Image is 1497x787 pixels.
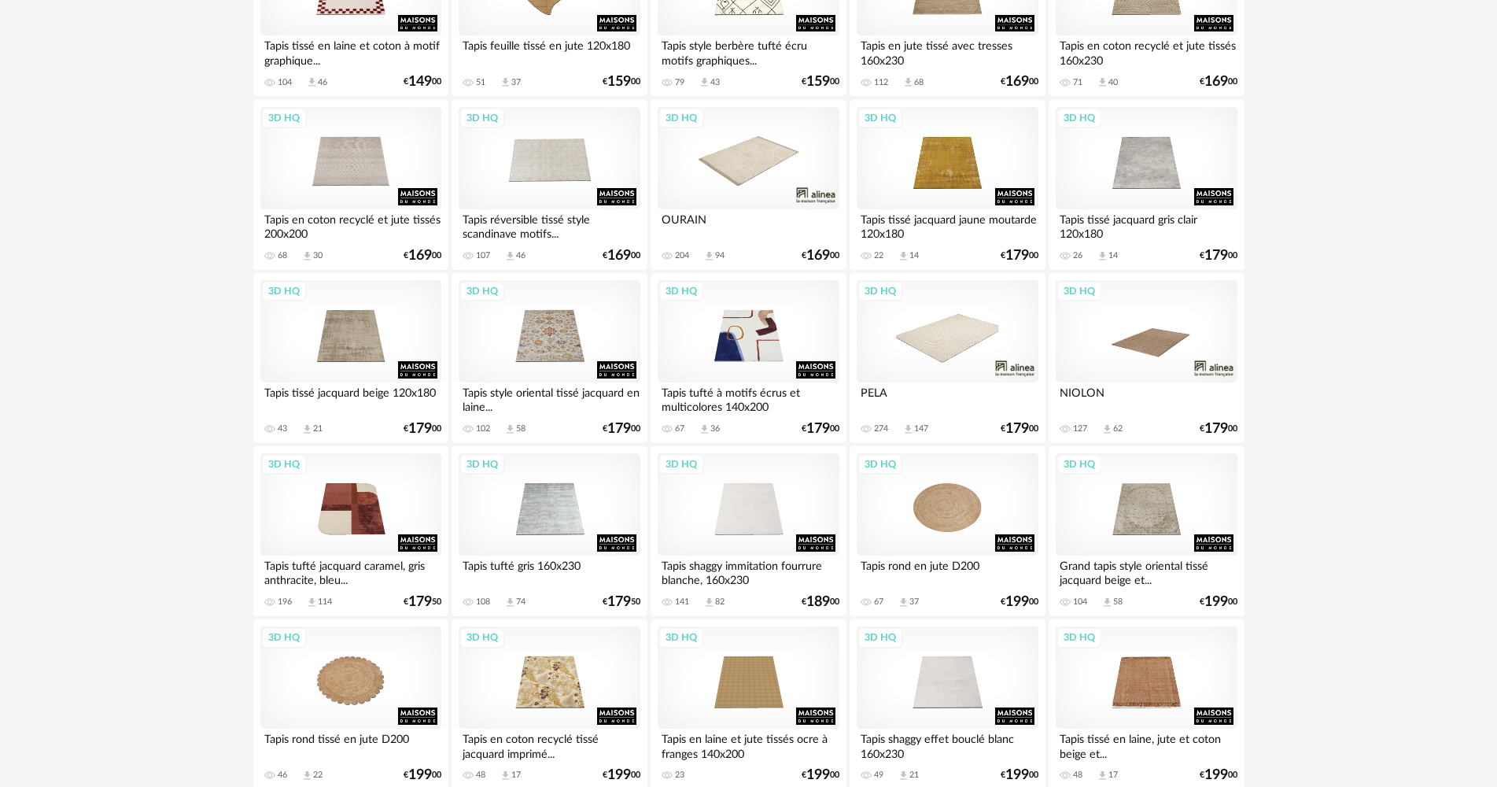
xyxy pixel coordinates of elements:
[459,281,505,301] div: 3D HQ
[658,281,704,301] div: 3D HQ
[603,76,640,87] div: € 00
[699,76,710,88] span: Download icon
[516,250,525,261] div: 46
[898,597,909,608] span: Download icon
[452,100,647,270] a: 3D HQ Tapis réversible tissé style scandinave motifs... 107 Download icon 46 €16900
[1056,454,1102,475] div: 3D HQ
[710,423,720,434] div: 36
[802,250,839,261] div: € 00
[675,77,684,88] div: 79
[1097,250,1108,262] span: Download icon
[1073,597,1087,608] div: 104
[806,597,830,608] span: 189
[1001,250,1038,261] div: € 00
[504,250,516,262] span: Download icon
[1097,76,1108,88] span: Download icon
[306,76,318,88] span: Download icon
[1005,250,1029,261] span: 179
[857,454,903,475] div: 3D HQ
[1204,770,1228,781] span: 199
[658,556,839,587] div: Tapis shaggy immitation fourrure blanche, 160x230
[476,770,485,781] div: 48
[261,281,307,301] div: 3D HQ
[278,250,287,261] div: 68
[658,108,704,128] div: 3D HQ
[408,597,432,608] span: 179
[658,35,839,67] div: Tapis style berbère tufté écru motifs graphiques...
[1204,597,1228,608] span: 199
[459,108,505,128] div: 3D HQ
[1204,423,1228,434] span: 179
[607,250,631,261] span: 169
[253,446,448,616] a: 3D HQ Tapis tufté jacquard caramel, gris anthracite, bleu... 196 Download icon 114 €17950
[874,250,883,261] div: 22
[802,597,839,608] div: € 00
[806,770,830,781] span: 199
[914,77,924,88] div: 68
[1073,770,1082,781] div: 48
[914,423,928,434] div: 147
[1097,770,1108,781] span: Download icon
[260,729,441,760] div: Tapis rond tissé en jute D200
[1073,250,1082,261] div: 26
[675,770,684,781] div: 23
[1049,273,1244,443] a: 3D HQ NIOLON 127 Download icon 62 €17900
[607,423,631,434] span: 179
[404,770,441,781] div: € 00
[1108,770,1118,781] div: 17
[1001,76,1038,87] div: € 00
[874,423,888,434] div: 274
[658,627,704,648] div: 3D HQ
[452,273,647,443] a: 3D HQ Tapis style oriental tissé jacquard en laine... 102 Download icon 58 €17900
[902,423,914,435] span: Download icon
[261,108,307,128] div: 3D HQ
[408,423,432,434] span: 179
[260,35,441,67] div: Tapis tissé en laine et coton à motif graphique...
[603,770,640,781] div: € 00
[806,250,830,261] span: 169
[459,627,505,648] div: 3D HQ
[1001,770,1038,781] div: € 00
[1049,100,1244,270] a: 3D HQ Tapis tissé jacquard gris clair 120x180 26 Download icon 14 €17900
[658,382,839,414] div: Tapis tufté à motifs écrus et multicolores 140x200
[603,597,640,608] div: € 50
[607,76,631,87] span: 159
[260,556,441,587] div: Tapis tufté jacquard caramel, gris anthracite, bleu...
[658,209,839,241] div: OURAIN
[404,597,441,608] div: € 50
[313,250,323,261] div: 30
[278,77,292,88] div: 104
[603,423,640,434] div: € 00
[516,423,525,434] div: 58
[607,597,631,608] span: 179
[1005,423,1029,434] span: 179
[318,597,332,608] div: 114
[1049,446,1244,616] a: 3D HQ Grand tapis style oriental tissé jacquard beige et... 104 Download icon 58 €19900
[874,597,883,608] div: 67
[459,454,505,475] div: 3D HQ
[909,597,919,608] div: 37
[1056,108,1102,128] div: 3D HQ
[658,454,704,475] div: 3D HQ
[1101,423,1113,435] span: Download icon
[260,382,441,414] div: Tapis tissé jacquard beige 120x180
[857,556,1038,587] div: Tapis rond en jute D200
[607,770,631,781] span: 199
[909,250,919,261] div: 14
[857,281,903,301] div: 3D HQ
[459,729,640,760] div: Tapis en coton recyclé tissé jacquard imprimé...
[1056,382,1237,414] div: NIOLON
[261,627,307,648] div: 3D HQ
[476,250,490,261] div: 107
[1001,597,1038,608] div: € 00
[1200,597,1237,608] div: € 00
[1113,423,1123,434] div: 62
[1056,35,1237,67] div: Tapis en coton recyclé et jute tissés 160x230
[306,597,318,608] span: Download icon
[278,597,292,608] div: 196
[850,273,1045,443] a: 3D HQ PELA 274 Download icon 147 €17900
[404,250,441,261] div: € 00
[511,770,521,781] div: 17
[459,35,640,67] div: Tapis feuille tissé en jute 120x180
[278,423,287,434] div: 43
